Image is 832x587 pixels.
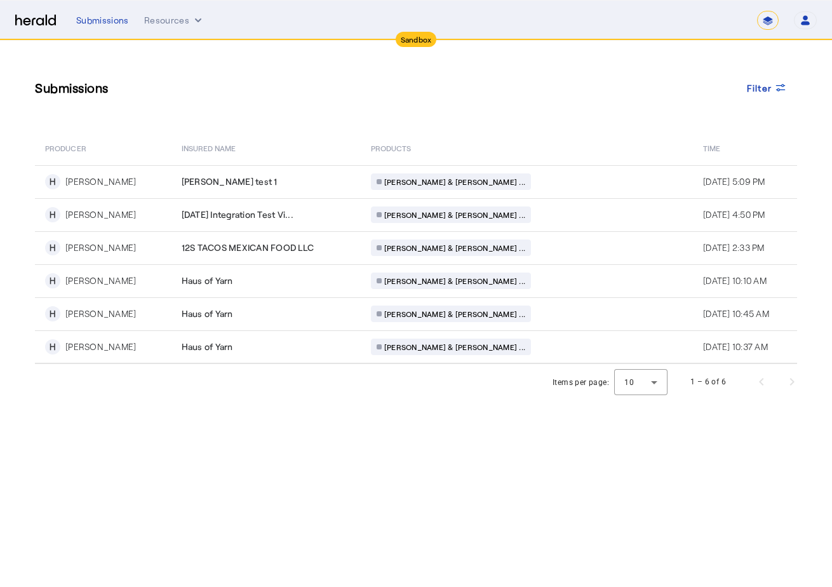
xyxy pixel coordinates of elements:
span: [PERSON_NAME] & [PERSON_NAME] ... [384,177,525,187]
h3: Submissions [35,79,109,97]
div: 1 – 6 of 6 [690,375,726,388]
span: [PERSON_NAME] & [PERSON_NAME] ... [384,342,525,352]
div: Submissions [76,14,129,27]
div: [PERSON_NAME] [65,274,136,287]
div: Items per page: [553,376,609,389]
span: [DATE] 4:50 PM [703,209,765,220]
span: [DATE] 2:33 PM [703,242,765,253]
div: H [45,207,60,222]
span: [PERSON_NAME] & [PERSON_NAME] ... [384,243,525,253]
span: [PERSON_NAME] & [PERSON_NAME] ... [384,309,525,319]
img: Herald Logo [15,15,56,27]
span: Haus of Yarn [182,274,233,287]
div: H [45,174,60,189]
span: [PERSON_NAME] & [PERSON_NAME] ... [384,210,525,220]
button: Resources dropdown menu [144,14,205,27]
span: [PERSON_NAME] test 1 [182,175,278,188]
span: Filter [747,81,772,95]
table: Table view of all submissions by your platform [35,130,797,364]
div: Sandbox [396,32,437,47]
span: Haus of Yarn [182,341,233,353]
span: [DATE] Integration Test Vi... [182,208,293,221]
span: [DATE] 10:37 AM [703,341,768,352]
div: [PERSON_NAME] [65,341,136,353]
div: H [45,306,60,321]
div: H [45,240,60,255]
button: Filter [737,76,798,99]
span: PRODUCTS [371,141,412,154]
div: [PERSON_NAME] [65,208,136,221]
span: Insured Name [182,141,236,154]
span: [PERSON_NAME] & [PERSON_NAME] ... [384,276,525,286]
div: [PERSON_NAME] [65,307,136,320]
div: [PERSON_NAME] [65,175,136,188]
div: H [45,273,60,288]
div: H [45,339,60,354]
span: PRODUCER [45,141,86,154]
span: [DATE] 5:09 PM [703,176,765,187]
span: [DATE] 10:10 AM [703,275,767,286]
span: [DATE] 10:45 AM [703,308,769,319]
span: Haus of Yarn [182,307,233,320]
span: 12S TACOS MEXICAN FOOD LLC [182,241,314,254]
div: [PERSON_NAME] [65,241,136,254]
span: Time [703,141,720,154]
